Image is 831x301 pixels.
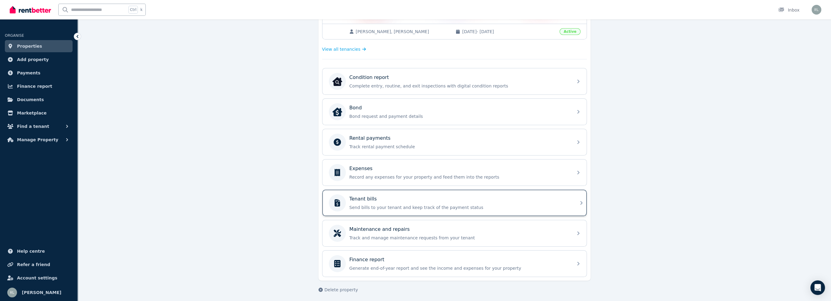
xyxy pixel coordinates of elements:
[325,287,358,293] span: Delete property
[349,113,569,119] p: Bond request and payment details
[17,261,50,268] span: Refer a friend
[17,123,49,130] span: Find a tenant
[5,107,73,119] a: Marketplace
[7,288,17,297] img: Ruohan Li
[318,287,358,293] button: Delete property
[5,120,73,132] button: Find a tenant
[349,135,391,142] p: Rental payments
[349,204,569,210] p: Send bills to your tenant and keep track of the payment status
[322,190,587,216] a: Tenant billsSend bills to your tenant and keep track of the payment status
[349,235,569,241] p: Track and manage maintenance requests from your tenant
[778,7,799,13] div: Inbox
[17,69,40,77] span: Payments
[322,129,587,155] a: Rental paymentsTrack rental payment schedule
[349,174,569,180] p: Record any expenses for your property and feed them into the reports
[349,74,389,81] p: Condition report
[349,265,569,271] p: Generate end-of-year report and see the income and expenses for your property
[17,274,57,282] span: Account settings
[17,96,44,103] span: Documents
[322,99,587,125] a: BondBondBond request and payment details
[17,248,45,255] span: Help centre
[356,29,450,35] span: [PERSON_NAME], [PERSON_NAME]
[322,68,587,94] a: Condition reportCondition reportComplete entry, routine, and exit inspections with digital condit...
[5,53,73,66] a: Add property
[810,280,825,295] div: Open Intercom Messenger
[5,258,73,271] a: Refer a friend
[349,256,384,263] p: Finance report
[140,7,142,12] span: k
[332,77,342,86] img: Condition report
[5,67,73,79] a: Payments
[332,107,342,117] img: Bond
[128,6,138,14] span: Ctrl
[349,104,362,111] p: Bond
[17,83,52,90] span: Finance report
[812,5,821,15] img: Ruohan Li
[22,289,61,296] span: [PERSON_NAME]
[349,165,373,172] p: Expenses
[17,136,58,143] span: Manage Property
[349,144,569,150] p: Track rental payment schedule
[560,28,580,35] span: Active
[5,40,73,52] a: Properties
[349,83,569,89] p: Complete entry, routine, and exit inspections with digital condition reports
[322,46,366,52] a: View all tenancies
[322,159,587,186] a: ExpensesRecord any expenses for your property and feed them into the reports
[349,226,410,233] p: Maintenance and repairs
[322,46,360,52] span: View all tenancies
[462,29,556,35] span: [DATE] - [DATE]
[5,272,73,284] a: Account settings
[5,94,73,106] a: Documents
[17,109,46,117] span: Marketplace
[17,43,42,50] span: Properties
[5,245,73,257] a: Help centre
[322,251,587,277] a: Finance reportGenerate end-of-year report and see the income and expenses for your property
[322,220,587,246] a: Maintenance and repairsTrack and manage maintenance requests from your tenant
[349,195,377,203] p: Tenant bills
[17,56,49,63] span: Add property
[10,5,51,14] img: RentBetter
[5,134,73,146] button: Manage Property
[5,80,73,92] a: Finance report
[5,33,24,38] span: ORGANISE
